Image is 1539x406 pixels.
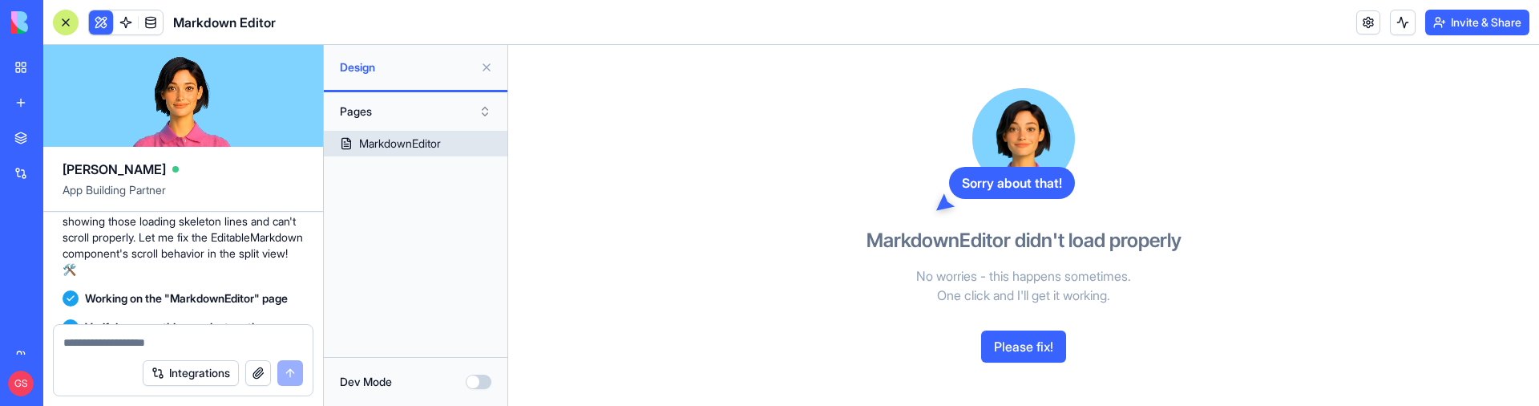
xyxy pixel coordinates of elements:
[85,290,288,307] span: Working on the "MarkdownEditor" page
[340,59,474,75] span: Design
[839,266,1208,305] p: No worries - this happens sometimes. One click and I'll get it working.
[981,331,1066,363] button: Please fix!
[332,99,499,124] button: Pages
[359,136,441,152] div: MarkdownEditor
[63,182,304,211] span: App Building Partner
[143,360,239,386] button: Integrations
[866,228,1182,254] h3: MarkdownEditor didn't load properly
[324,131,507,156] a: MarkdownEditor
[340,374,392,390] label: Dev Mode
[85,319,269,335] span: Verifying everything works together
[11,11,111,34] img: logo
[63,160,166,179] span: [PERSON_NAME]
[949,167,1075,199] div: Sorry about that!
[63,197,304,278] p: I see the problem! The left editor panel is showing those loading skeleton lines and can't scroll...
[1425,10,1529,35] button: Invite & Share
[173,13,276,32] span: Markdown Editor
[8,371,34,396] span: GS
